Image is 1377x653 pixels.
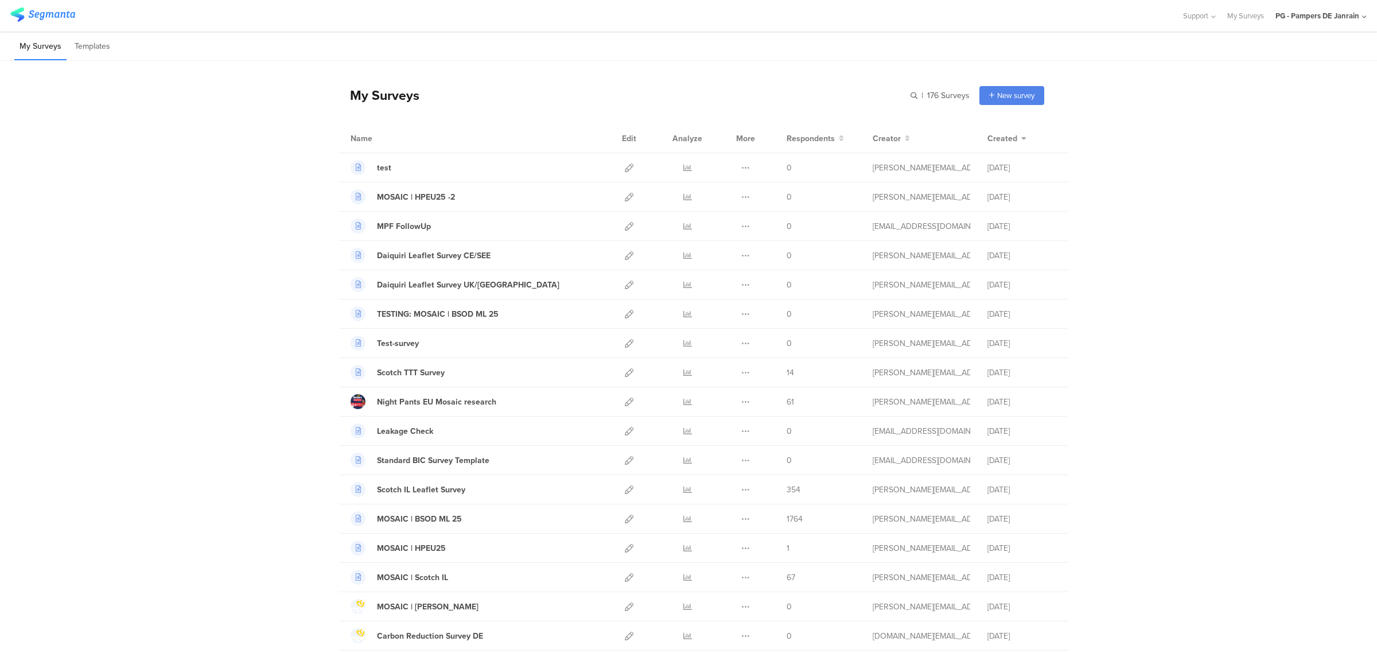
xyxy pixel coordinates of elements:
[787,454,792,467] span: 0
[987,601,1056,613] div: [DATE]
[377,250,491,262] div: Daiquiri Leaflet Survey CE/SEE
[351,453,489,468] a: Standard BIC Survey Template
[351,277,559,292] a: Daiquiri Leaflet Survey UK/[GEOGRAPHIC_DATA]
[351,482,465,497] a: Scotch IL Leaflet Survey
[987,279,1056,291] div: [DATE]
[873,133,910,145] button: Creator
[377,630,483,642] div: Carbon Reduction Survey DE
[987,630,1056,642] div: [DATE]
[987,191,1056,203] div: [DATE]
[920,90,925,102] span: |
[1275,10,1359,21] div: PG - Pampers DE Janrain
[377,542,446,554] div: MOSAIC | HPEU25
[987,396,1056,408] div: [DATE]
[873,250,970,262] div: fritz.t@pg.com
[377,220,431,232] div: MPF FollowUp
[351,160,391,175] a: test
[377,308,499,320] div: TESTING: MOSAIC | BSOD ML 25
[873,572,970,584] div: fritz.t@pg.com
[787,572,795,584] span: 67
[873,367,970,379] div: fritz.t@pg.com
[14,33,67,60] li: My Surveys
[787,337,792,349] span: 0
[987,250,1056,262] div: [DATE]
[987,542,1056,554] div: [DATE]
[351,306,499,321] a: TESTING: MOSAIC | BSOD ML 25
[873,162,970,174] div: benke.vb.1@pg.com
[787,133,844,145] button: Respondents
[873,337,970,349] div: fritz.t@pg.com
[351,511,462,526] a: MOSAIC | BSOD ML 25
[617,124,641,153] div: Edit
[987,367,1056,379] div: [DATE]
[927,90,970,102] span: 176 Surveys
[377,572,448,584] div: MOSAIC | Scotch IL
[377,454,489,467] div: Standard BIC Survey Template
[873,396,970,408] div: alves.dp@pg.com
[377,162,391,174] div: test
[69,33,115,60] li: Templates
[351,599,479,614] a: MOSAIC | [PERSON_NAME]
[873,279,970,291] div: fritz.t@pg.com
[670,124,705,153] div: Analyze
[987,133,1017,145] span: Created
[997,90,1034,101] span: New survey
[351,133,419,145] div: Name
[787,133,835,145] span: Respondents
[351,541,446,555] a: MOSAIC | HPEU25
[351,570,448,585] a: MOSAIC | Scotch IL
[787,484,800,496] span: 354
[873,191,970,203] div: fritz.t@pg.com
[987,513,1056,525] div: [DATE]
[787,425,792,437] span: 0
[987,425,1056,437] div: [DATE]
[787,220,792,232] span: 0
[987,133,1026,145] button: Created
[787,191,792,203] span: 0
[351,423,433,438] a: Leakage Check
[377,191,455,203] div: MOSAIC | HPEU25 -2
[987,220,1056,232] div: [DATE]
[787,162,792,174] span: 0
[873,484,970,496] div: fritz.t@pg.com
[873,513,970,525] div: fritz.t@pg.com
[873,630,970,642] div: elteraifi.ae@pg.com
[377,396,496,408] div: Night Pants EU Mosaic research
[787,308,792,320] span: 0
[873,454,970,467] div: burcak.b.1@pg.com
[351,248,491,263] a: Daiquiri Leaflet Survey CE/SEE
[10,7,75,22] img: segmanta logo
[351,365,445,380] a: Scotch TTT Survey
[987,308,1056,320] div: [DATE]
[873,308,970,320] div: fritz.t@pg.com
[733,124,758,153] div: More
[873,542,970,554] div: fritz.t@pg.com
[351,189,455,204] a: MOSAIC | HPEU25 -2
[787,601,792,613] span: 0
[351,219,431,234] a: MPF FollowUp
[787,396,794,408] span: 61
[351,628,483,643] a: Carbon Reduction Survey DE
[377,425,433,437] div: Leakage Check
[873,133,901,145] span: Creator
[377,601,479,613] div: MOSAIC | Santiago PIPO
[377,279,559,291] div: Daiquiri Leaflet Survey UK/Iberia
[787,513,803,525] span: 1764
[377,367,445,379] div: Scotch TTT Survey
[787,279,792,291] span: 0
[873,425,970,437] div: burcak.b.1@pg.com
[873,601,970,613] div: fritz.t@pg.com
[787,250,792,262] span: 0
[377,484,465,496] div: Scotch IL Leaflet Survey
[987,454,1056,467] div: [DATE]
[339,85,419,105] div: My Surveys
[787,367,794,379] span: 14
[787,542,789,554] span: 1
[987,484,1056,496] div: [DATE]
[987,572,1056,584] div: [DATE]
[987,162,1056,174] div: [DATE]
[787,630,792,642] span: 0
[987,337,1056,349] div: [DATE]
[1183,10,1208,21] span: Support
[873,220,970,232] div: burcak.b.1@pg.com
